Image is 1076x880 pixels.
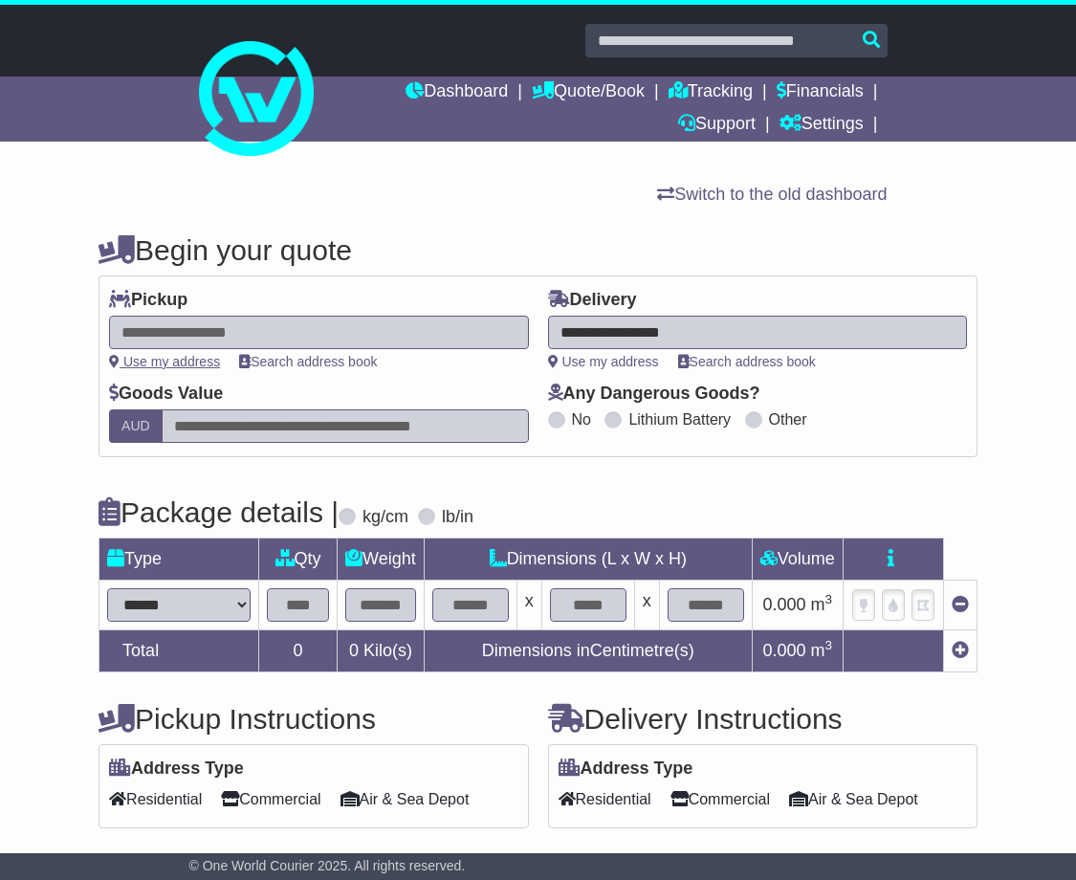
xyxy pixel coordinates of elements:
[406,77,508,109] a: Dashboard
[259,539,338,581] td: Qty
[769,410,807,429] label: Other
[109,759,244,780] label: Address Type
[548,290,637,311] label: Delivery
[442,507,473,528] label: lb/in
[548,354,659,369] a: Use my address
[780,109,864,142] a: Settings
[559,784,651,814] span: Residential
[189,858,466,873] span: © One World Courier 2025. All rights reserved.
[362,507,408,528] label: kg/cm
[516,581,541,630] td: x
[109,384,223,405] label: Goods Value
[670,784,770,814] span: Commercial
[109,409,163,443] label: AUD
[548,384,760,405] label: Any Dangerous Goods?
[338,539,425,581] td: Weight
[548,703,977,735] h4: Delivery Instructions
[811,641,833,660] span: m
[825,638,833,652] sup: 3
[109,354,220,369] a: Use my address
[572,410,591,429] label: No
[669,77,753,109] a: Tracking
[628,410,731,429] label: Lithium Battery
[559,759,693,780] label: Address Type
[109,784,202,814] span: Residential
[239,354,377,369] a: Search address book
[109,290,187,311] label: Pickup
[678,354,816,369] a: Search address book
[789,784,918,814] span: Air & Sea Depot
[634,581,659,630] td: x
[825,592,833,606] sup: 3
[259,630,338,672] td: 0
[777,77,864,109] a: Financials
[657,185,887,204] a: Switch to the old dashboard
[99,234,977,266] h4: Begin your quote
[221,784,320,814] span: Commercial
[678,109,756,142] a: Support
[99,539,259,581] td: Type
[340,784,470,814] span: Air & Sea Depot
[424,539,752,581] td: Dimensions (L x W x H)
[99,630,259,672] td: Total
[763,641,806,660] span: 0.000
[952,641,969,660] a: Add new item
[811,595,833,614] span: m
[752,539,843,581] td: Volume
[349,641,359,660] span: 0
[532,77,645,109] a: Quote/Book
[763,595,806,614] span: 0.000
[99,496,339,528] h4: Package details |
[952,595,969,614] a: Remove this item
[424,630,752,672] td: Dimensions in Centimetre(s)
[338,630,425,672] td: Kilo(s)
[99,703,528,735] h4: Pickup Instructions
